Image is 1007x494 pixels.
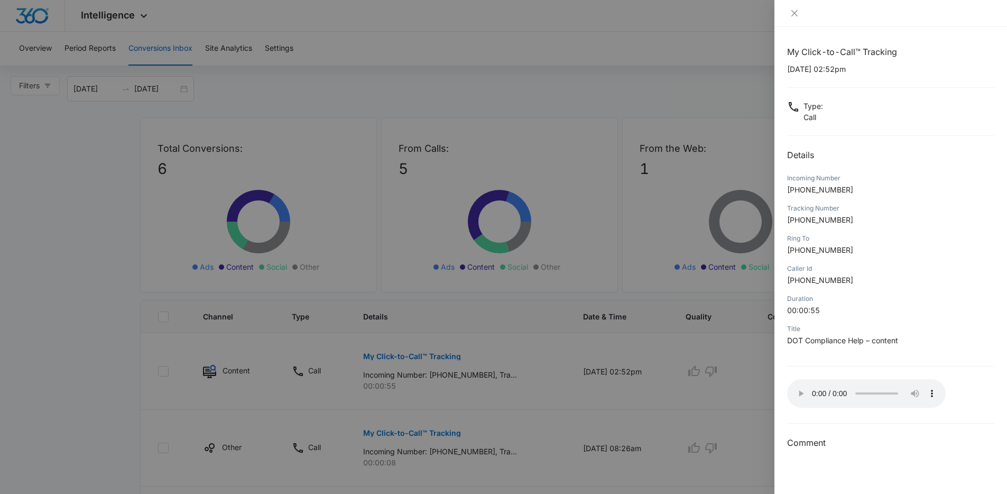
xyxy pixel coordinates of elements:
p: [DATE] 02:52pm [787,63,994,75]
div: Incoming Number [787,173,994,183]
audio: Your browser does not support the audio tag. [787,379,946,408]
h1: My Click-to-Call™ Tracking [787,45,994,58]
span: close [790,9,799,17]
h3: Comment [787,436,994,449]
span: [PHONE_NUMBER] [787,185,853,194]
span: [PHONE_NUMBER] [787,276,853,285]
div: Title [787,324,994,334]
button: Close [787,8,802,18]
div: Tracking Number [787,204,994,213]
div: Ring To [787,234,994,243]
h2: Details [787,149,994,161]
span: [PHONE_NUMBER] [787,245,853,254]
p: Call [803,112,823,123]
p: Type : [803,100,823,112]
div: Caller Id [787,264,994,273]
span: DOT Compliance Help – content [787,336,898,345]
div: Duration [787,294,994,304]
span: 00:00:55 [787,306,820,315]
span: [PHONE_NUMBER] [787,215,853,224]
